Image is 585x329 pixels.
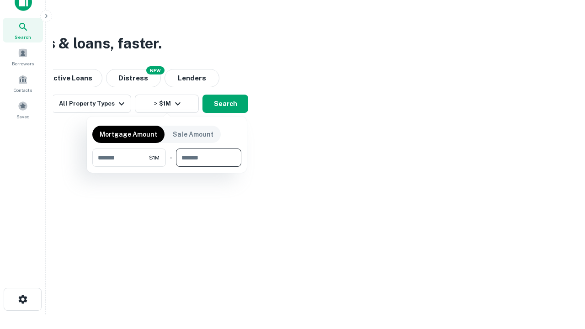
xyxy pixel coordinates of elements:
[170,149,172,167] div: -
[173,129,213,139] p: Sale Amount
[149,154,160,162] span: $1M
[539,256,585,300] iframe: Chat Widget
[100,129,157,139] p: Mortgage Amount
